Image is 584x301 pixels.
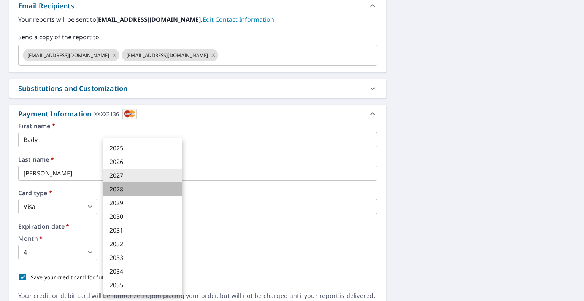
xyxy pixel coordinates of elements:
li: 2029 [103,196,182,210]
li: 2034 [103,264,182,278]
li: 2031 [103,223,182,237]
li: 2026 [103,155,182,169]
li: 2030 [103,210,182,223]
li: 2035 [103,278,182,292]
li: 2027 [103,169,182,182]
li: 2028 [103,182,182,196]
li: 2025 [103,141,182,155]
li: 2033 [103,251,182,264]
li: 2032 [103,237,182,251]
